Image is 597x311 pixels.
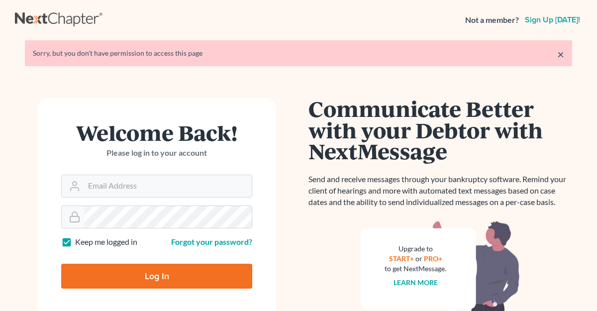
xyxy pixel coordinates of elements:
[61,122,252,143] h1: Welcome Back!
[308,98,572,162] h1: Communicate Better with your Debtor with NextMessage
[61,147,252,159] p: Please log in to your account
[385,244,446,254] div: Upgrade to
[389,254,414,263] a: START+
[424,254,442,263] a: PRO+
[75,236,137,248] label: Keep me logged in
[465,14,519,26] strong: Not a member?
[394,278,438,287] a: Learn more
[385,264,446,274] div: to get NextMessage.
[171,237,252,246] a: Forgot your password?
[557,48,564,60] a: ×
[415,254,422,263] span: or
[61,264,252,289] input: Log In
[308,174,572,208] p: Send and receive messages through your bankruptcy software. Remind your client of hearings and mo...
[84,175,252,197] input: Email Address
[33,48,564,58] div: Sorry, but you don't have permission to access this page
[523,16,582,24] a: Sign up [DATE]!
